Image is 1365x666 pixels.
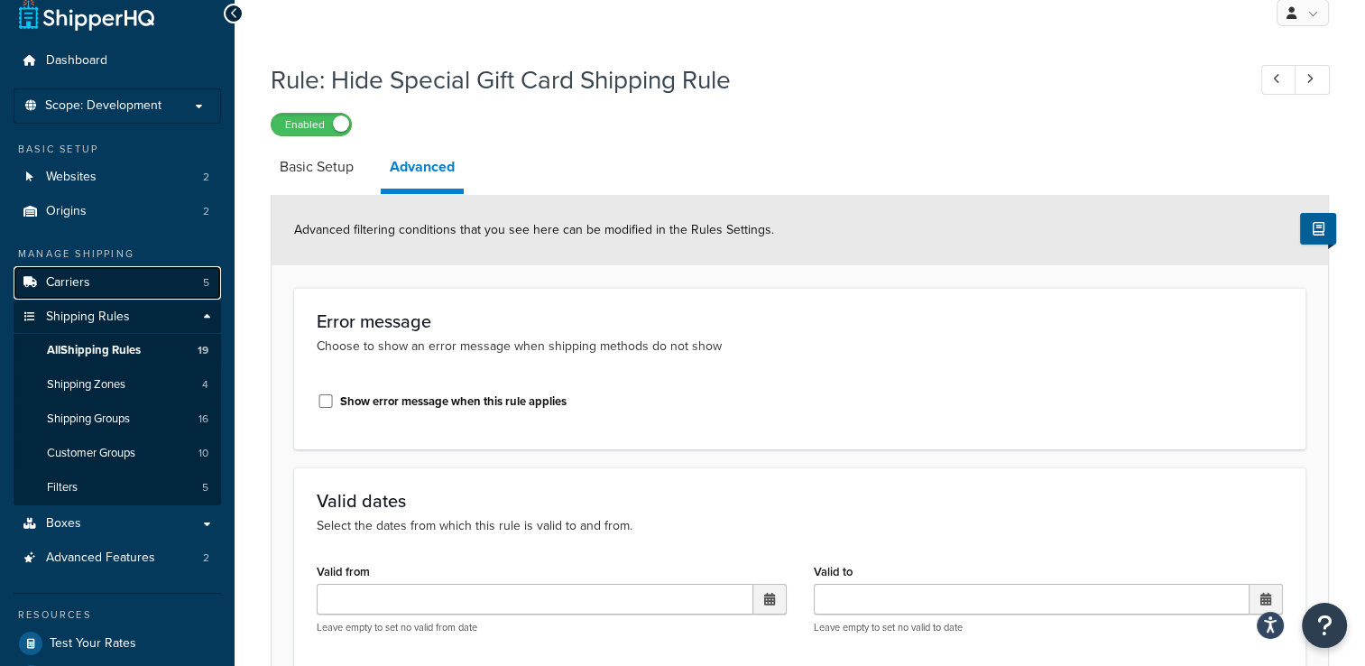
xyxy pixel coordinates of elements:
div: Basic Setup [14,142,221,157]
li: Websites [14,161,221,194]
a: Websites2 [14,161,221,194]
span: Scope: Development [45,98,161,114]
span: 2 [203,204,209,219]
li: Origins [14,195,221,228]
span: Carriers [46,275,90,291]
span: 19 [198,343,208,358]
label: Enabled [272,114,351,135]
button: Show Help Docs [1300,213,1336,245]
span: Advanced Features [46,550,155,566]
p: Leave empty to set no valid from date [317,621,787,634]
li: Customer Groups [14,437,221,470]
a: Shipping Zones4 [14,368,221,402]
label: Valid from [317,565,370,578]
a: Advanced Features2 [14,541,221,575]
a: Advanced [381,145,464,194]
span: Websites [46,170,97,185]
span: 5 [203,275,209,291]
a: Dashboard [14,44,221,78]
a: Next Record [1295,65,1330,95]
li: Shipping Zones [14,368,221,402]
li: Shipping Rules [14,301,221,506]
p: Select the dates from which this rule is valid to and from. [317,516,1283,536]
span: 4 [202,377,208,393]
span: Test Your Rates [50,636,136,652]
p: Leave empty to set no valid to date [814,621,1284,634]
div: Manage Shipping [14,246,221,262]
button: Open Resource Center [1302,603,1347,648]
span: Filters [47,480,78,495]
a: Customer Groups10 [14,437,221,470]
a: Boxes [14,507,221,541]
a: Previous Record [1261,65,1296,95]
a: Filters5 [14,471,221,504]
h1: Rule: Hide Special Gift Card Shipping Rule [271,62,1228,97]
span: Shipping Groups [47,412,130,427]
h3: Valid dates [317,491,1283,511]
span: 16 [198,412,208,427]
span: Dashboard [46,53,107,69]
a: Test Your Rates [14,627,221,660]
span: 2 [203,170,209,185]
span: Advanced filtering conditions that you see here can be modified in the Rules Settings. [294,220,774,239]
a: Carriers5 [14,266,221,300]
a: Origins2 [14,195,221,228]
span: Customer Groups [47,446,135,461]
span: Shipping Rules [46,310,130,325]
li: Advanced Features [14,541,221,575]
p: Choose to show an error message when shipping methods do not show [317,337,1283,356]
h3: Error message [317,311,1283,331]
li: Filters [14,471,221,504]
a: Basic Setup [271,145,363,189]
a: AllShipping Rules19 [14,334,221,367]
span: All Shipping Rules [47,343,141,358]
span: 2 [203,550,209,566]
li: Carriers [14,266,221,300]
span: Boxes [46,516,81,532]
a: Shipping Rules [14,301,221,334]
span: 5 [202,480,208,495]
label: Show error message when this rule applies [340,393,567,410]
a: Shipping Groups16 [14,402,221,436]
span: Origins [46,204,87,219]
label: Valid to [814,565,853,578]
span: Shipping Zones [47,377,125,393]
span: 10 [198,446,208,461]
li: Shipping Groups [14,402,221,436]
div: Resources [14,607,221,623]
